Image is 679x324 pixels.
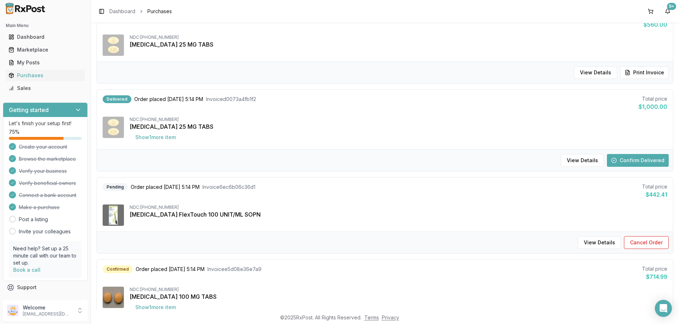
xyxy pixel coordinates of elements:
[9,120,82,127] p: Let's finish your setup first!
[103,117,124,138] img: Jardiance 25 MG TABS
[642,183,667,190] div: Total price
[130,40,667,49] div: [MEDICAL_DATA] 25 MG TABS
[131,184,200,191] span: Order placed [DATE] 5:14 PM
[134,96,203,103] span: Order placed [DATE] 5:14 PM
[574,66,617,79] button: View Details
[3,83,88,94] button: Sales
[202,184,255,191] span: Invoice 6ec6b06c36d1
[9,106,49,114] h3: Getting started
[3,281,88,294] button: Support
[19,143,67,150] span: Create your account
[103,183,128,191] div: Pending
[6,31,85,43] a: Dashboard
[642,272,667,281] div: $714.99
[364,314,379,320] a: Terms
[642,20,667,29] div: $560.00
[578,236,621,249] button: View Details
[103,95,131,103] div: Delivered
[6,69,85,82] a: Purchases
[9,46,82,53] div: Marketplace
[3,44,88,55] button: Marketplace
[19,180,76,187] span: Verify beneficial owners
[147,8,172,15] span: Purchases
[130,122,667,131] div: [MEDICAL_DATA] 25 MG TABS
[130,210,667,219] div: [MEDICAL_DATA] FlexTouch 100 UNIT/ML SOPN
[9,85,82,92] div: Sales
[19,155,76,163] span: Browse the marketplace
[561,154,604,167] button: View Details
[9,59,82,66] div: My Posts
[19,204,60,211] span: Make a purchase
[130,117,667,122] div: NDC: [PHONE_NUMBER]
[9,72,82,79] div: Purchases
[23,304,72,311] p: Welcome
[103,265,133,273] div: Confirmed
[3,31,88,43] button: Dashboard
[3,3,48,14] img: RxPost Logo
[136,266,205,273] span: Order placed [DATE] 5:14 PM
[103,34,124,56] img: Jardiance 25 MG TABS
[6,23,85,28] h2: Main Menu
[642,265,667,272] div: Total price
[639,102,667,111] div: $1,000.00
[19,168,67,175] span: Verify your business
[130,131,181,144] button: Show1more item
[7,305,18,316] img: User avatar
[655,300,672,317] div: Open Intercom Messenger
[207,266,261,273] span: Invoice e5d08e36e7a9
[19,228,71,235] a: Invite your colleagues
[130,292,667,301] div: [MEDICAL_DATA] 100 MG TABS
[206,96,256,103] span: Invoice d0073a4fb1f2
[642,190,667,199] div: $442.41
[19,192,76,199] span: Connect a bank account
[6,82,85,95] a: Sales
[3,70,88,81] button: Purchases
[9,33,82,41] div: Dashboard
[6,56,85,69] a: My Posts
[13,245,77,266] p: Need help? Set up a 25 minute call with our team to set up.
[662,6,673,17] button: 9+
[130,34,667,40] div: NDC: [PHONE_NUMBER]
[130,301,181,314] button: Show1more item
[103,287,124,308] img: Januvia 100 MG TABS
[382,314,399,320] a: Privacy
[607,154,669,167] button: Confirm Delivered
[13,267,40,273] a: Book a call
[109,8,135,15] a: Dashboard
[103,205,124,226] img: Tresiba FlexTouch 100 UNIT/ML SOPN
[3,294,88,307] button: Feedback
[9,128,20,136] span: 75 %
[130,205,667,210] div: NDC: [PHONE_NUMBER]
[624,236,669,249] button: Cancel Order
[17,297,41,304] span: Feedback
[667,3,676,10] div: 9+
[23,311,72,317] p: [EMAIL_ADDRESS][DOMAIN_NAME]
[19,216,48,223] a: Post a listing
[6,43,85,56] a: Marketplace
[109,8,172,15] nav: breadcrumb
[620,66,669,79] button: Print Invoice
[639,95,667,102] div: Total price
[130,287,667,292] div: NDC: [PHONE_NUMBER]
[3,57,88,68] button: My Posts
